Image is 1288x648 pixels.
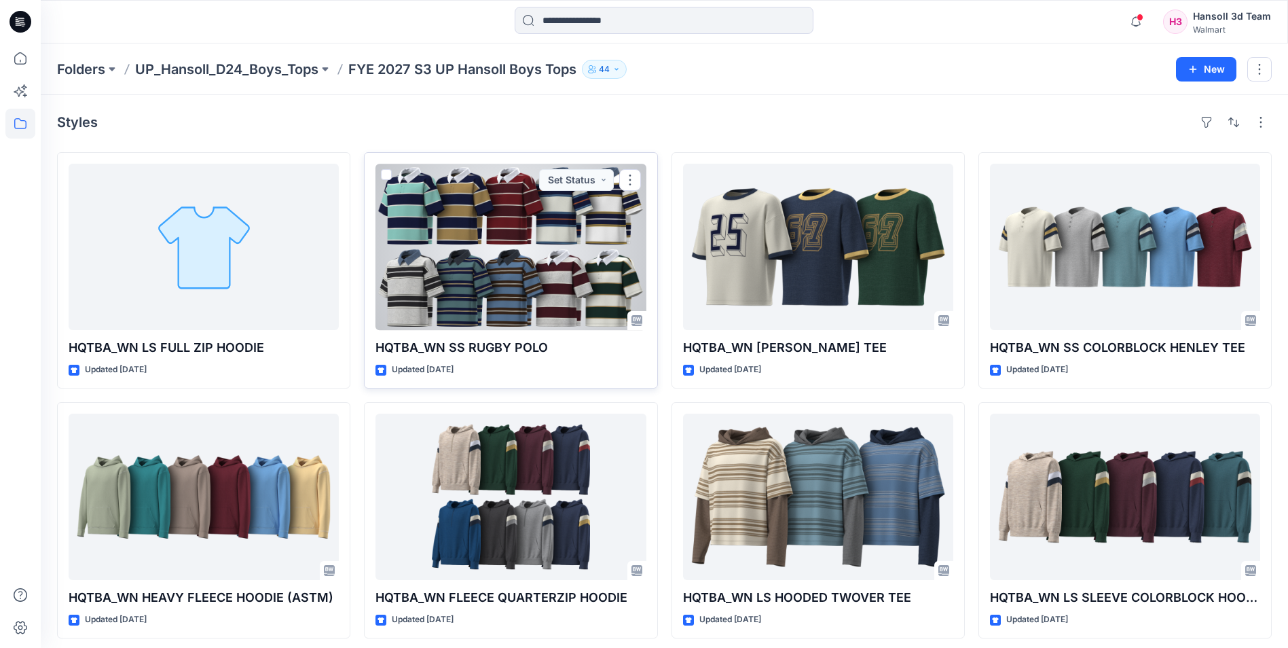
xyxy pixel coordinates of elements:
p: Updated [DATE] [699,613,761,627]
p: HQTBA_WN FLEECE QUARTERZIP HOODIE [375,588,646,607]
div: H3 [1163,10,1188,34]
a: HQTBA_WN SS RUGBY POLO [375,164,646,330]
p: Updated [DATE] [392,613,454,627]
a: Folders [57,60,105,79]
p: Updated [DATE] [699,363,761,377]
p: Updated [DATE] [1006,363,1068,377]
a: HQTBA_WN FLEECE QUARTERZIP HOODIE [375,414,646,580]
a: HQTBA_WN HEAVY FLEECE HOODIE (ASTM) [69,414,339,580]
h4: Styles [57,114,98,130]
p: HQTBA_WN SS RUGBY POLO [375,338,646,357]
div: Hansoll 3d Team [1193,8,1271,24]
p: Updated [DATE] [392,363,454,377]
p: Updated [DATE] [85,613,147,627]
p: FYE 2027 S3 UP Hansoll Boys Tops [348,60,576,79]
a: HQTBA_WN LS SLEEVE COLORBLOCK HOODIE [990,414,1260,580]
a: HQTBA_WN SS COLORBLOCK HENLEY TEE [990,164,1260,330]
a: HQTBA_WN SS RINGER TEE [683,164,953,330]
button: New [1176,57,1236,82]
div: Walmart [1193,24,1271,35]
p: HQTBA_WN HEAVY FLEECE HOODIE (ASTM) [69,588,339,607]
p: HQTBA_WN SS COLORBLOCK HENLEY TEE [990,338,1260,357]
p: HQTBA_WN LS SLEEVE COLORBLOCK HOODIE [990,588,1260,607]
a: HQTBA_WN LS HOODED TWOVER TEE [683,414,953,580]
button: 44 [582,60,627,79]
p: HQTBA_WN [PERSON_NAME] TEE [683,338,953,357]
p: HQTBA_WN LS HOODED TWOVER TEE [683,588,953,607]
p: HQTBA_WN LS FULL ZIP HOODIE [69,338,339,357]
a: HQTBA_WN LS FULL ZIP HOODIE [69,164,339,330]
p: 44 [599,62,610,77]
a: UP_Hansoll_D24_Boys_Tops [135,60,318,79]
p: Updated [DATE] [1006,613,1068,627]
p: Updated [DATE] [85,363,147,377]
